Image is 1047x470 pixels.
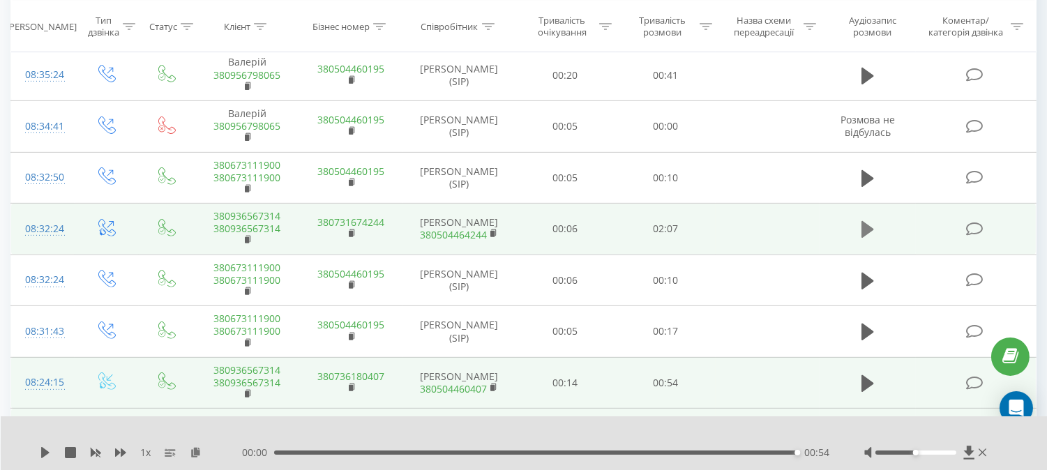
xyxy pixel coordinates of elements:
div: Тип дзвінка [87,15,119,38]
td: 00:05 [515,100,616,152]
a: 380504460195 [317,267,384,280]
a: 380673111900 [213,312,280,325]
a: 380673111900 [213,171,280,184]
div: Коментар/категорія дзвінка [926,15,1007,38]
div: [PERSON_NAME] [6,20,77,32]
div: 08:32:24 [25,266,61,294]
div: 08:32:24 [25,215,61,243]
td: 00:06 [515,204,616,255]
a: 380504460195 [317,113,384,126]
span: 00:54 [804,446,829,460]
td: [PERSON_NAME] [403,409,515,449]
td: [PERSON_NAME] (SIP) [403,255,515,306]
span: Розмова не відбулась [841,113,895,139]
td: [PERSON_NAME] (SIP) [403,100,515,152]
a: 380731674244 [317,215,384,229]
td: 00:16 [615,409,716,449]
a: 380956798065 [213,68,280,82]
td: [PERSON_NAME] (SIP) [403,50,515,101]
a: 380936567314 [213,209,280,222]
a: 380736180407 [317,370,384,383]
td: [PERSON_NAME] (SIP) [403,306,515,358]
div: Співробітник [421,20,479,32]
div: 08:35:24 [25,61,61,89]
td: 00:17 [515,409,616,449]
a: 380504460195 [317,318,384,331]
div: 08:24:15 [25,369,61,396]
a: 380504460407 [420,382,487,395]
td: [PERSON_NAME] (SIP) [403,152,515,204]
a: 380673111900 [213,261,280,274]
td: 00:20 [515,50,616,101]
div: Назва схеми переадресації [728,15,800,38]
td: 00:00 [615,100,716,152]
a: 380504460195 [317,165,384,178]
td: 00:41 [615,50,716,101]
a: 380731643848 [317,416,384,429]
div: 08:34:41 [25,113,61,140]
a: 380936567314 [213,376,280,389]
div: Accessibility label [913,450,919,455]
a: 380673111900 [213,273,280,287]
div: Статус [149,20,177,32]
div: 08:31:43 [25,318,61,345]
div: Тривалість очікування [528,15,596,38]
div: 08:32:50 [25,164,61,191]
td: 02:07 [615,204,716,255]
a: 380504460195 [317,62,384,75]
div: Аудіозапис розмови [832,15,912,38]
a: 380673111900 [213,324,280,338]
a: 380936567314 [213,222,280,235]
a: 380936567314 [213,363,280,377]
td: Валерій [195,50,299,101]
a: 380504464244 [420,228,487,241]
td: [PERSON_NAME] [403,204,515,255]
td: 00:05 [515,306,616,358]
div: Клієнт [224,20,250,32]
td: 00:54 [615,357,716,409]
a: 380673111900 [213,158,280,172]
td: 00:17 [615,306,716,358]
td: Валерій [195,100,299,152]
td: 00:06 [515,255,616,306]
div: Accessibility label [794,450,800,455]
div: Бізнес номер [312,20,370,32]
div: Open Intercom Messenger [1000,391,1033,425]
td: [PERSON_NAME] [403,357,515,409]
td: 00:10 [615,255,716,306]
td: 00:10 [615,152,716,204]
td: 00:14 [515,357,616,409]
span: 1 x [140,446,151,460]
div: 08:11:41 [25,415,61,442]
td: 00:05 [515,152,616,204]
a: 380956798065 [213,119,280,132]
div: Тривалість розмови [628,15,696,38]
a: 380504463786 [213,416,280,429]
span: 00:00 [242,446,274,460]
